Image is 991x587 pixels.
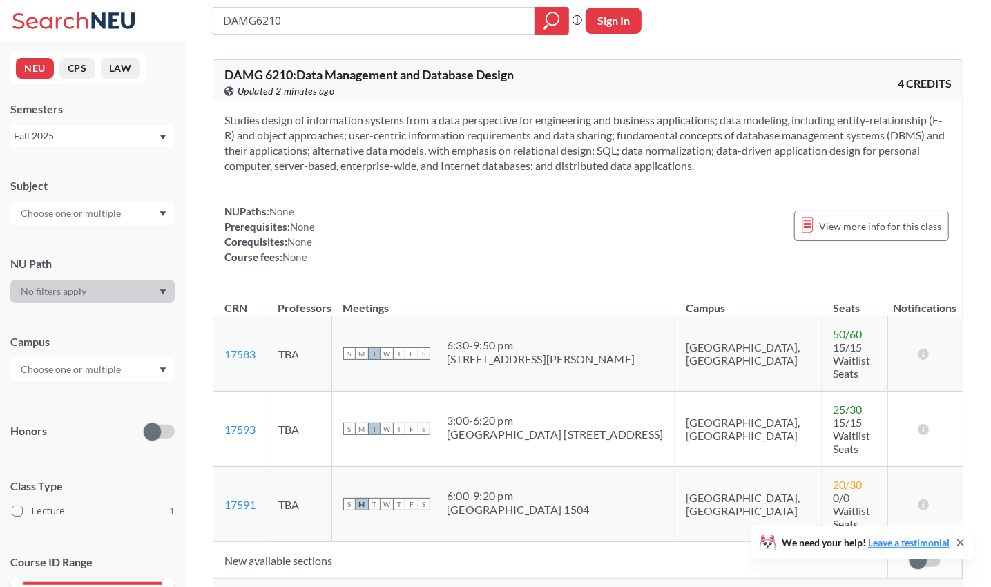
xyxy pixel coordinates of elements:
[543,11,560,30] svg: magnifying glass
[586,8,642,34] button: Sign In
[675,392,822,467] td: [GEOGRAPHIC_DATA], [GEOGRAPHIC_DATA]
[224,204,315,264] div: NUPaths: Prerequisites: Corequisites: Course fees:
[418,498,430,510] span: S
[834,403,863,416] span: 25 / 30
[267,392,332,467] td: TBA
[10,423,47,439] p: Honors
[868,537,950,548] a: Leave a testimonial
[224,347,256,360] a: 17583
[101,58,140,79] button: LAW
[10,280,175,303] div: Dropdown arrow
[224,300,247,316] div: CRN
[269,205,294,218] span: None
[160,211,166,217] svg: Dropdown arrow
[267,287,332,316] th: Professors
[343,347,356,360] span: S
[393,498,405,510] span: T
[10,202,175,225] div: Dropdown arrow
[343,423,356,435] span: S
[675,287,822,316] th: Campus
[16,58,54,79] button: NEU
[405,498,418,510] span: F
[368,347,381,360] span: T
[160,367,166,373] svg: Dropdown arrow
[12,502,175,520] label: Lecture
[10,178,175,193] div: Subject
[405,347,418,360] span: F
[368,498,381,510] span: T
[224,67,514,82] span: DAMG 6210 : Data Management and Database Design
[782,538,950,548] span: We need your help!
[447,414,664,427] div: 3:00 - 6:20 pm
[287,235,312,248] span: None
[675,467,822,542] td: [GEOGRAPHIC_DATA], [GEOGRAPHIC_DATA]
[160,135,166,140] svg: Dropdown arrow
[224,498,256,511] a: 17591
[169,503,175,519] span: 1
[14,361,130,378] input: Choose one or multiple
[887,287,962,316] th: Notifications
[381,347,393,360] span: W
[356,347,368,360] span: M
[834,327,863,340] span: 50 / 60
[14,205,130,222] input: Choose one or multiple
[898,76,952,91] span: 4 CREDITS
[10,102,175,117] div: Semesters
[356,498,368,510] span: M
[834,491,871,530] span: 0/0 Waitlist Seats
[343,498,356,510] span: S
[447,338,635,352] div: 6:30 - 9:50 pm
[267,467,332,542] td: TBA
[160,289,166,295] svg: Dropdown arrow
[834,416,871,455] span: 15/15 Waitlist Seats
[447,427,664,441] div: [GEOGRAPHIC_DATA] [STREET_ADDRESS]
[59,58,95,79] button: CPS
[418,347,430,360] span: S
[418,423,430,435] span: S
[222,9,525,32] input: Class, professor, course number, "phrase"
[393,347,405,360] span: T
[834,340,871,380] span: 15/15 Waitlist Seats
[356,423,368,435] span: M
[10,334,175,349] div: Campus
[819,218,941,235] span: View more info for this class
[10,125,175,147] div: Fall 2025Dropdown arrow
[10,358,175,381] div: Dropdown arrow
[368,423,381,435] span: T
[822,287,887,316] th: Seats
[282,251,307,263] span: None
[224,423,256,436] a: 17593
[14,128,158,144] div: Fall 2025
[447,489,590,503] div: 6:00 - 9:20 pm
[290,220,315,233] span: None
[332,287,675,316] th: Meetings
[381,498,393,510] span: W
[213,542,887,579] td: New available sections
[447,503,590,517] div: [GEOGRAPHIC_DATA] 1504
[381,423,393,435] span: W
[675,316,822,392] td: [GEOGRAPHIC_DATA], [GEOGRAPHIC_DATA]
[834,478,863,491] span: 20 / 30
[447,352,635,366] div: [STREET_ADDRESS][PERSON_NAME]
[393,423,405,435] span: T
[10,256,175,271] div: NU Path
[238,84,335,99] span: Updated 2 minutes ago
[10,555,175,570] p: Course ID Range
[535,7,569,35] div: magnifying glass
[267,316,332,392] td: TBA
[10,479,175,494] span: Class Type
[224,113,952,173] section: Studies design of information systems from a data perspective for engineering and business applic...
[405,423,418,435] span: F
